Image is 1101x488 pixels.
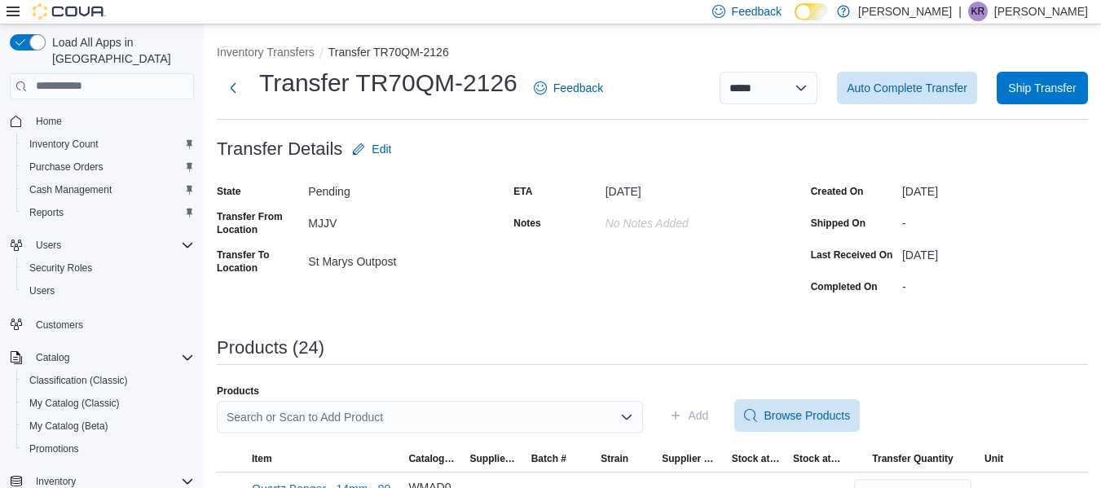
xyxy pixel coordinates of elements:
span: Unit [984,452,1003,465]
span: Supplier License [662,452,719,465]
button: My Catalog (Classic) [16,392,200,415]
span: Stock at Source [732,452,780,465]
span: Promotions [23,439,194,459]
span: Reports [29,206,64,219]
span: Cash Management [29,183,112,196]
span: Edit [372,141,391,157]
p: [PERSON_NAME] [858,2,952,21]
span: Strain [601,452,628,465]
span: Transfer Quantity [872,452,953,465]
button: Purchase Orders [16,156,200,178]
span: Classification (Classic) [23,371,194,390]
button: Catalog [29,348,76,367]
span: Supplier SKU [470,452,518,465]
span: Feedback [732,3,782,20]
h3: Transfer Details [217,139,342,159]
a: Customers [29,315,90,335]
span: Customers [29,314,194,334]
label: Created On [811,185,864,198]
div: [DATE] [902,178,1088,198]
button: Stock at Destination [786,446,848,472]
button: Inventory Count [16,133,200,156]
button: Users [16,279,200,302]
button: Security Roles [16,257,200,279]
button: Home [3,109,200,133]
h3: Products (24) [217,338,324,358]
label: Shipped On [811,217,865,230]
a: Promotions [23,439,86,459]
a: Purchase Orders [23,157,110,177]
p: [PERSON_NAME] [994,2,1088,21]
a: Security Roles [23,258,99,278]
span: Purchase Orders [23,157,194,177]
a: My Catalog (Beta) [23,416,115,436]
nav: An example of EuiBreadcrumbs [217,44,1088,64]
span: Classification (Classic) [29,374,128,387]
button: Stock at Source [725,446,786,472]
span: Customers [36,319,83,332]
div: MJJV [308,210,494,230]
div: - [902,274,1088,293]
button: Transfer TR70QM-2126 [328,46,449,59]
span: Catalog [29,348,194,367]
a: Inventory Count [23,134,105,154]
span: Users [29,235,194,255]
button: Item [245,446,402,472]
div: Kevin Russell [968,2,988,21]
button: Browse Products [734,399,860,432]
span: Auto Complete Transfer [847,80,967,96]
span: Purchase Orders [29,160,103,174]
div: [DATE] [606,178,791,198]
span: Feedback [553,80,603,96]
span: Users [23,281,194,301]
span: Home [36,115,62,128]
button: Supplier SKU [464,446,525,472]
a: Classification (Classic) [23,371,134,390]
label: Notes [513,217,540,230]
input: Dark Mode [795,3,829,20]
span: Add [689,407,709,424]
button: Strain [594,446,655,472]
label: Products [217,385,259,398]
span: Users [29,284,55,297]
button: Add [663,399,716,432]
span: Promotions [29,442,79,455]
a: Feedback [527,72,610,104]
button: Users [29,235,68,255]
button: Users [3,234,200,257]
span: My Catalog (Beta) [23,416,194,436]
label: Last Received On [811,248,893,262]
button: Edit [346,133,398,165]
span: My Catalog (Classic) [23,393,194,413]
button: Customers [3,312,200,336]
a: Reports [23,203,70,222]
label: ETA [513,185,532,198]
button: Promotions [16,437,200,460]
button: Reports [16,201,200,224]
a: Cash Management [23,180,118,200]
label: Transfer To Location [217,248,302,275]
a: My Catalog (Classic) [23,393,126,413]
span: Security Roles [29,262,92,275]
label: State [217,185,240,198]
span: My Catalog (Beta) [29,420,108,433]
span: Item [252,452,272,465]
span: Browse Products [764,407,850,424]
span: Reports [23,203,194,222]
span: Security Roles [23,258,194,278]
button: Open list of options [620,411,633,424]
label: Completed On [811,280,878,293]
span: Users [36,239,61,252]
span: Inventory Count [23,134,194,154]
div: St Marys Outpost [308,248,494,268]
span: Catalog SKU [408,452,456,465]
button: Next [217,72,249,104]
span: Dark Mode [795,20,795,21]
label: Transfer From Location [217,210,302,236]
button: Transfer Quantity [848,446,978,472]
button: Auto Complete Transfer [837,72,977,104]
span: Load All Apps in [GEOGRAPHIC_DATA] [46,34,194,67]
div: - [902,210,1088,230]
span: Stock at Destination [793,452,841,465]
div: Pending [308,178,494,198]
